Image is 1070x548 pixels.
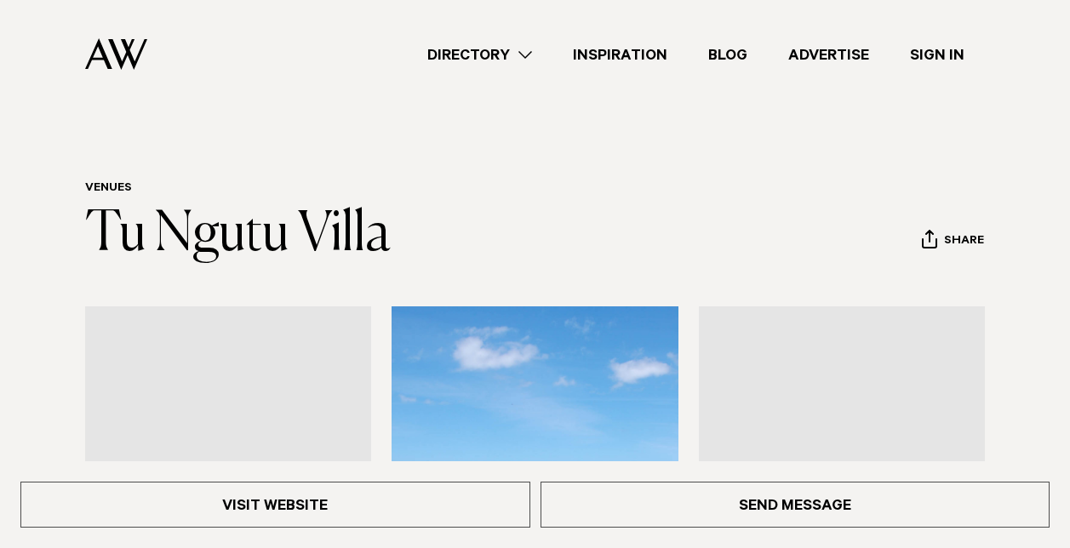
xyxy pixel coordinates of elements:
[688,43,768,66] a: Blog
[768,43,890,66] a: Advertise
[552,43,688,66] a: Inspiration
[85,38,147,70] img: Auckland Weddings Logo
[20,482,530,528] a: Visit Website
[541,482,1050,528] a: Send Message
[407,43,552,66] a: Directory
[85,182,132,196] a: Venues
[85,208,391,262] a: Tu Ngutu Villa
[944,234,984,250] span: Share
[890,43,985,66] a: Sign In
[921,229,985,254] button: Share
